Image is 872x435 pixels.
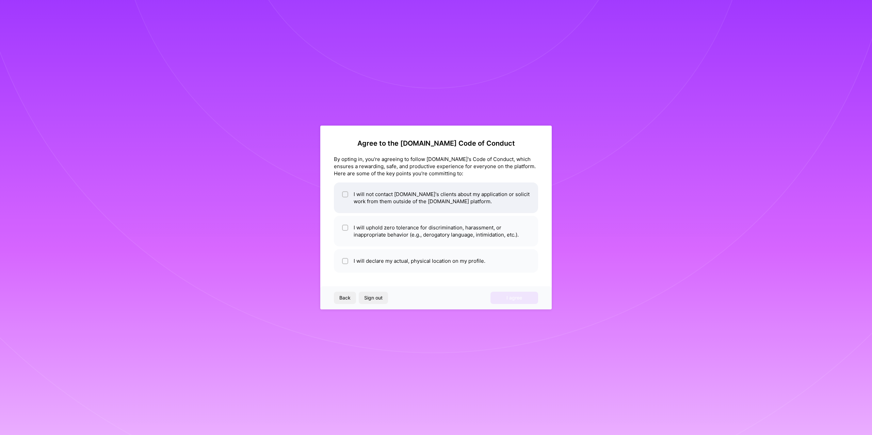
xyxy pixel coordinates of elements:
span: Sign out [364,294,383,301]
li: I will uphold zero tolerance for discrimination, harassment, or inappropriate behavior (e.g., der... [334,216,538,246]
span: Back [339,294,351,301]
h2: Agree to the [DOMAIN_NAME] Code of Conduct [334,139,538,147]
li: I will not contact [DOMAIN_NAME]'s clients about my application or solicit work from them outside... [334,182,538,213]
button: Sign out [359,292,388,304]
div: By opting in, you're agreeing to follow [DOMAIN_NAME]'s Code of Conduct, which ensures a rewardin... [334,156,538,177]
button: Back [334,292,356,304]
li: I will declare my actual, physical location on my profile. [334,249,538,273]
